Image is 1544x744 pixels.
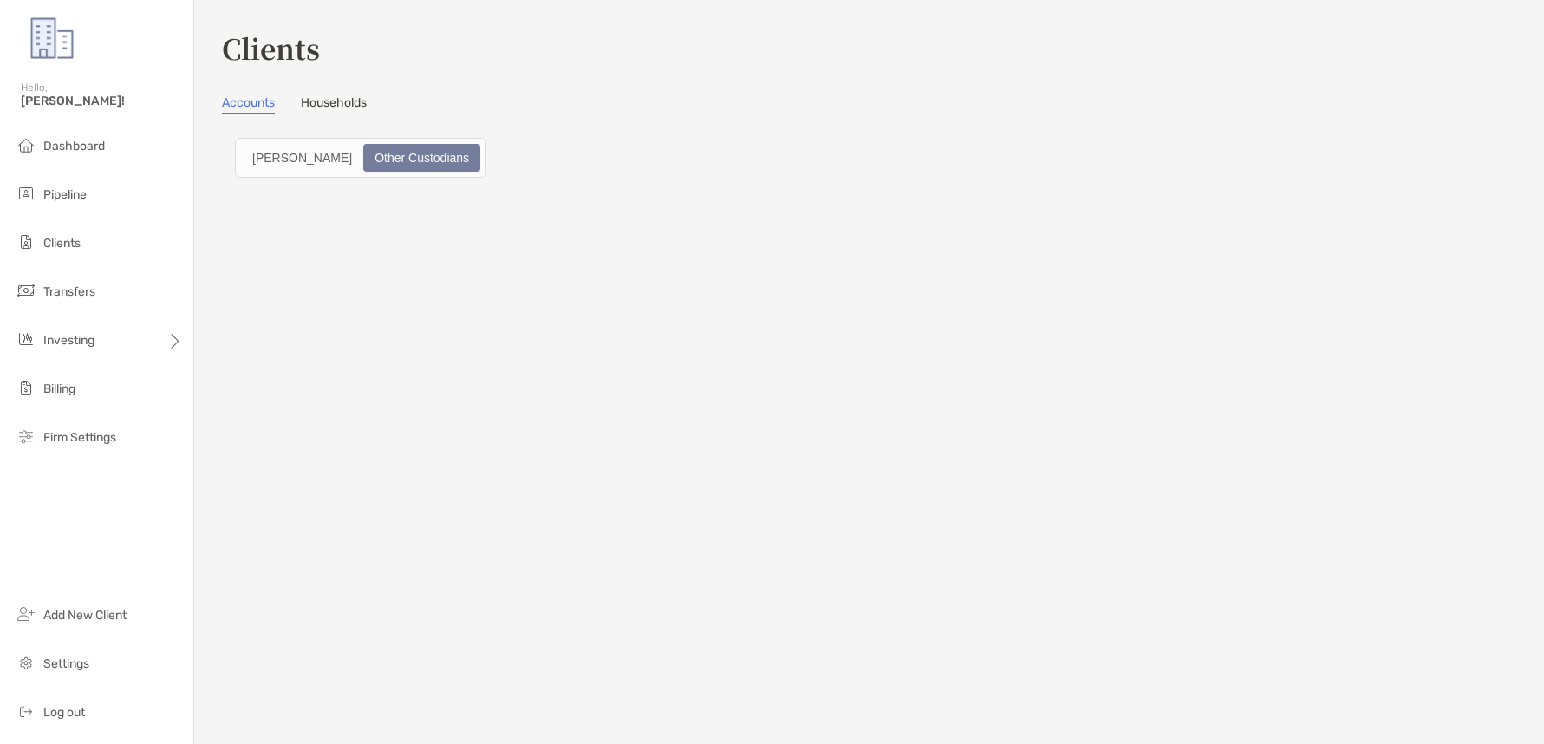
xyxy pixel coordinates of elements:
a: Accounts [222,95,275,114]
img: transfers icon [16,280,36,301]
img: clients icon [16,232,36,252]
span: Billing [43,382,75,396]
div: Zoe [243,146,362,170]
img: logout icon [16,701,36,721]
span: Settings [43,656,89,671]
img: add_new_client icon [16,604,36,624]
span: [PERSON_NAME]! [21,94,183,108]
img: billing icon [16,377,36,398]
h3: Clients [222,28,1516,68]
span: Pipeline [43,187,87,202]
span: Log out [43,705,85,720]
span: Dashboard [43,139,105,153]
span: Clients [43,236,81,251]
img: dashboard icon [16,134,36,155]
span: Add New Client [43,608,127,623]
img: Zoe Logo [21,7,83,69]
span: Investing [43,333,94,348]
span: Firm Settings [43,430,116,445]
div: Other Custodians [365,146,479,170]
a: Households [301,95,367,114]
img: firm-settings icon [16,426,36,447]
img: investing icon [16,329,36,349]
span: Transfers [43,284,95,299]
img: settings icon [16,652,36,673]
img: pipeline icon [16,183,36,204]
div: segmented control [235,138,486,178]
